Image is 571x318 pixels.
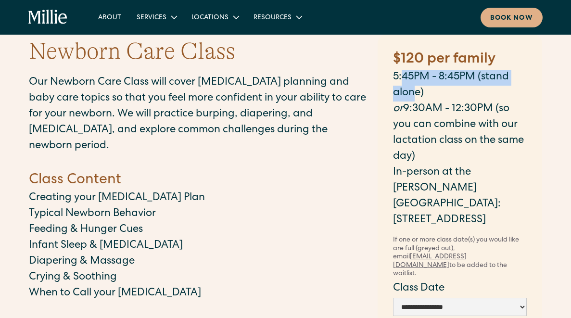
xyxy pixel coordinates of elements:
[29,222,368,238] p: Feeding & Hunger Cues
[29,75,368,154] p: Our Newborn Care Class will cover [MEDICAL_DATA] planning and baby care topics so that you feel m...
[29,170,368,191] h4: Class Content
[393,102,527,165] p: ‍ 9:30AM - 12:30PM (so you can combine with our lactation class on the same day)
[393,52,495,67] strong: $120 per family
[29,270,368,286] p: Crying & Soothing
[393,281,527,297] label: Class Date
[393,254,467,269] a: [EMAIL_ADDRESS][DOMAIN_NAME]
[393,165,527,229] p: In-person at the [PERSON_NAME][GEOGRAPHIC_DATA]: [STREET_ADDRESS]
[129,9,184,25] div: Services
[28,10,67,25] a: home
[184,9,246,25] div: Locations
[481,8,543,27] a: Book now
[90,9,129,25] a: About
[29,286,368,302] p: When to Call your [MEDICAL_DATA]
[29,238,368,254] p: Infant Sleep & [MEDICAL_DATA]
[246,9,309,25] div: Resources
[29,206,368,222] p: Typical Newborn Behavior
[29,36,235,67] h1: Newborn Care Class
[254,13,292,23] div: Resources
[29,191,368,206] p: Creating your [MEDICAL_DATA] Plan
[393,236,527,279] div: If one or more class date(s) you would like are full (greyed out), email to be added to the waitl...
[137,13,166,23] div: Services
[393,104,403,114] em: or
[191,13,228,23] div: Locations
[29,154,368,170] p: ‍
[29,254,368,270] p: Diapering & Massage
[393,70,527,102] p: 5:45PM - 8:45PM (stand alone)
[29,302,368,318] p: ‍
[490,13,533,24] div: Book now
